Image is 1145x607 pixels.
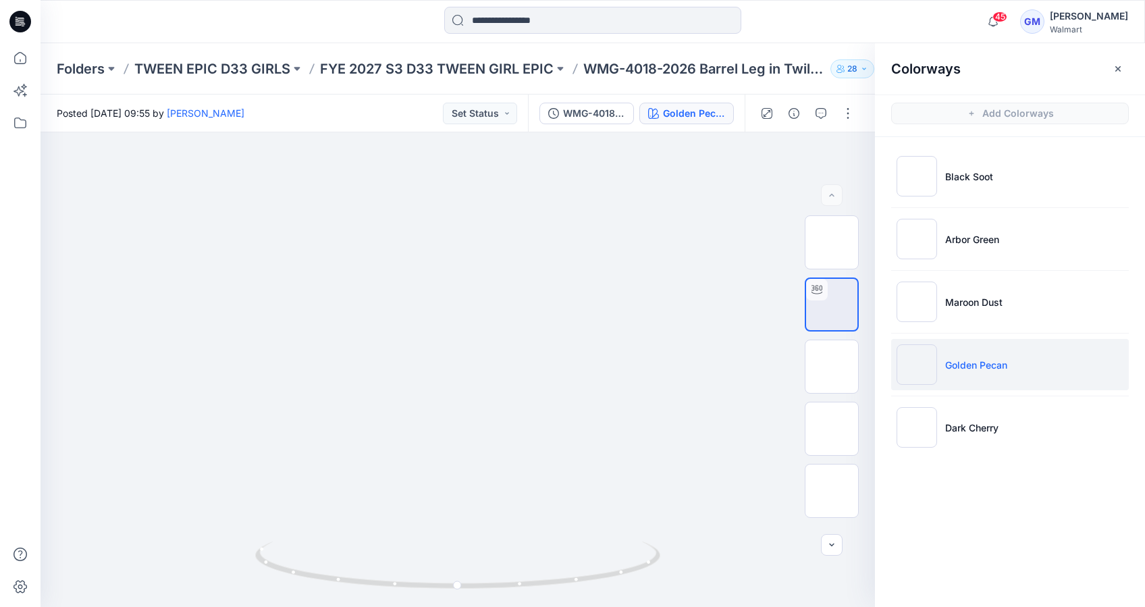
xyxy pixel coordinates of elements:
[945,169,993,184] p: Black Soot
[1050,24,1128,34] div: Walmart
[897,407,937,448] img: Dark Cherry
[1020,9,1044,34] div: GM
[320,59,554,78] a: FYE 2027 S3 D33 TWEEN GIRL EPIC
[945,358,1007,372] p: Golden Pecan
[891,61,961,77] h2: Colorways
[992,11,1007,22] span: 45
[897,344,937,385] img: Golden Pecan
[57,59,105,78] a: Folders
[57,106,244,120] span: Posted [DATE] 09:55 by
[134,59,290,78] a: TWEEN EPIC D33 GIRLS
[663,106,725,121] div: Golden Pecan
[945,421,998,435] p: Dark Cherry
[847,61,857,76] p: 28
[639,103,734,124] button: Golden Pecan
[783,103,805,124] button: Details
[830,59,874,78] button: 28
[539,103,634,124] button: WMG-4018-2026 Barrel Leg in Twill_Opt 2_Full Colorway
[1050,8,1128,24] div: [PERSON_NAME]
[583,59,825,78] p: WMG-4018-2026 Barrel Leg in Twill_Opt 2
[945,232,999,246] p: Arbor Green
[897,219,937,259] img: Arbor Green
[563,106,625,121] div: WMG-4018-2026 Barrel Leg in Twill_Opt 2_Full Colorway
[167,107,244,119] a: [PERSON_NAME]
[897,282,937,322] img: Maroon Dust
[897,156,937,196] img: Black Soot
[945,295,1003,309] p: Maroon Dust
